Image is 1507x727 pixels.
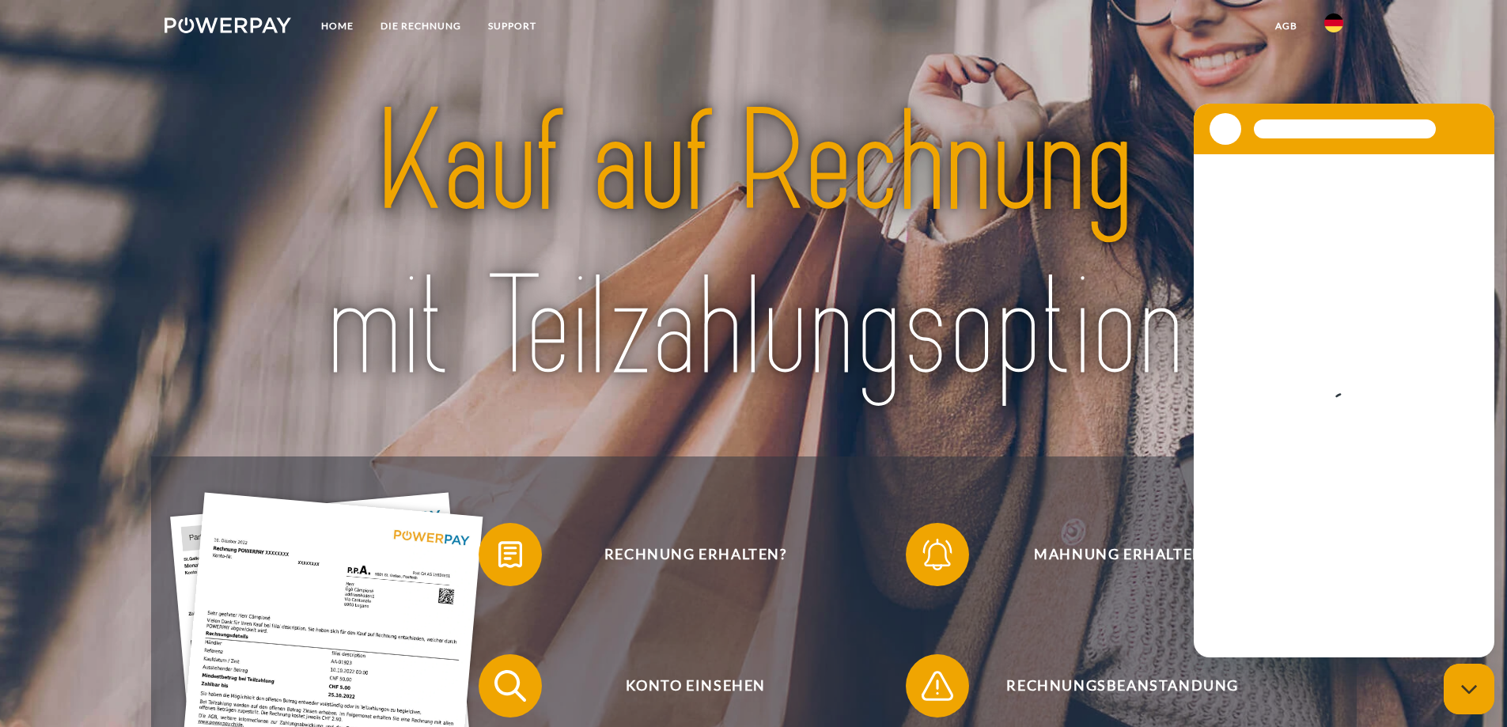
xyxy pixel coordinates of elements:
a: DIE RECHNUNG [367,12,475,40]
img: de [1324,13,1343,32]
img: qb_bell.svg [918,535,957,574]
a: Home [308,12,367,40]
img: qb_warning.svg [918,666,957,706]
button: Konto einsehen [479,654,890,718]
span: Rechnung erhalten? [502,523,889,586]
iframe: Schaltfläche zum Öffnen des Messaging-Fensters [1444,664,1494,714]
img: title-powerpay_de.svg [222,73,1285,419]
span: Konto einsehen [502,654,889,718]
button: Rechnungsbeanstandung [906,654,1317,718]
button: Mahnung erhalten? [906,523,1317,586]
span: Rechnungsbeanstandung [929,654,1316,718]
a: agb [1262,12,1311,40]
button: Rechnung erhalten? [479,523,890,586]
iframe: Messaging-Fenster [1194,104,1494,657]
img: qb_bill.svg [490,535,530,574]
img: logo-powerpay-white.svg [165,17,292,33]
img: qb_search.svg [490,666,530,706]
span: Mahnung erhalten? [929,523,1316,586]
a: SUPPORT [475,12,550,40]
